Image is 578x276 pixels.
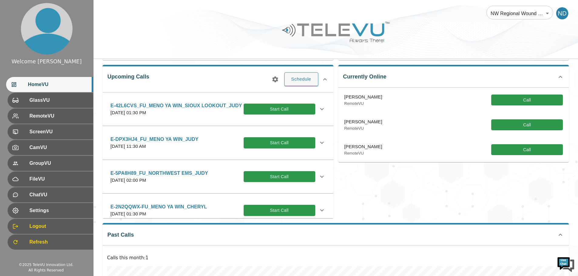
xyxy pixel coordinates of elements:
[110,211,207,218] p: [DATE] 01:30 PM
[344,143,382,150] p: [PERSON_NAME]
[110,102,242,109] p: E-42L6CVS_FU_MENO YA WIN_SIOUX LOOKOUT_JUDY
[491,95,563,106] button: Call
[491,144,563,155] button: Call
[8,140,93,155] div: CamVU
[29,128,88,135] span: ScreenVU
[344,125,382,131] p: RemoteVU
[244,171,315,182] button: Start Call
[29,223,88,230] span: Logout
[281,19,390,45] img: Logo
[29,97,88,104] span: GlassVU
[8,93,93,108] div: GlassVU
[29,238,88,246] span: Refresh
[106,98,330,120] div: E-42L6CVS_FU_MENO YA WIN_SIOUX LOOKOUT_JUDY[DATE] 01:30 PMStart Call
[106,132,330,154] div: E-DPX3HJ4_FU_MENO YA WIN_JUDY[DATE] 11:30 AMStart Call
[107,254,564,261] p: Calls this month : 1
[244,104,315,115] button: Start Call
[29,268,64,273] div: All Rights Reserved
[106,166,330,188] div: E-5PA8H89_FU_NORTHWEST EMS_JUDY[DATE] 02:00 PMStart Call
[486,5,553,22] div: NW Regional Wound Care
[8,124,93,139] div: ScreenVU
[244,137,315,148] button: Start Call
[491,119,563,131] button: Call
[106,200,330,221] div: E-2N2QQWX-FU_MENO YA WIN_CHERYL[DATE] 01:30 PMStart Call
[28,81,88,88] span: HomeVU
[21,3,73,55] img: profile.png
[344,101,382,107] p: RemoteVU
[29,175,88,183] span: FileVU
[8,171,93,187] div: FileVU
[29,160,88,167] span: GroupVU
[556,7,568,19] div: ND
[8,219,93,234] div: Logout
[110,203,207,211] p: E-2N2QQWX-FU_MENO YA WIN_CHERYL
[8,187,93,202] div: ChatVU
[344,118,382,125] p: [PERSON_NAME]
[29,191,88,198] span: ChatVU
[6,77,93,92] div: HomeVU
[8,203,93,218] div: Settings
[110,143,198,150] p: [DATE] 11:30 AM
[110,170,208,177] p: E-5PA8H89_FU_NORTHWEST EMS_JUDY
[284,72,318,86] button: Schedule
[29,112,88,120] span: RemoteVU
[29,144,88,151] span: CamVU
[344,94,382,101] p: [PERSON_NAME]
[8,156,93,171] div: GroupVU
[110,136,198,143] p: E-DPX3HJ4_FU_MENO YA WIN_JUDY
[244,205,315,216] button: Start Call
[12,58,82,65] div: Welcome [PERSON_NAME]
[557,255,575,273] img: Chat Widget
[8,108,93,124] div: RemoteVU
[344,150,382,156] p: RemoteVU
[29,207,88,214] span: Settings
[110,109,242,116] p: [DATE] 01:30 PM
[8,234,93,250] div: Refresh
[110,177,208,184] p: [DATE] 02:00 PM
